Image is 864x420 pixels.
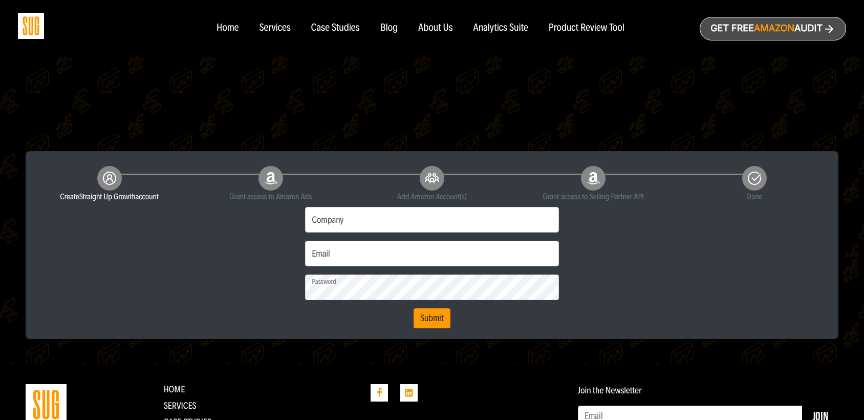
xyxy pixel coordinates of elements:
a: Services [259,23,290,34]
small: Grant access to Selling Partner API [521,191,666,203]
a: About Us [418,23,453,34]
keeper-lock: Open Keeper Popup [541,214,553,226]
a: Get freeAmazonAudit [700,17,846,40]
input: Email [305,241,558,266]
a: Product Review Tool [549,23,624,34]
a: Services [164,400,197,411]
small: Grant access to Amazon Ads [198,191,343,203]
img: Sug [18,13,44,39]
small: Done [682,191,828,203]
small: Create account [36,191,182,203]
input: Company [305,207,558,233]
a: Home [217,23,239,34]
span: Straight Up Growth [79,192,136,201]
small: Add Amazon Account(s) [359,191,505,203]
span: Amazon [754,23,794,34]
a: Home [164,384,185,395]
button: Submit [414,308,450,329]
label: Join the Newsletter [578,385,642,395]
a: Blog [380,23,398,34]
a: Analytics Suite [473,23,528,34]
a: Case Studies [311,23,360,34]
